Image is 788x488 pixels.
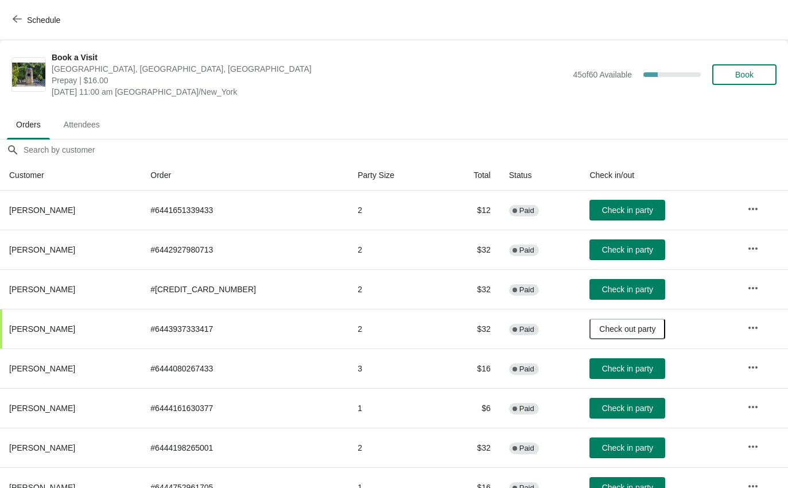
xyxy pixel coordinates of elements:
th: Check in/out [580,160,738,191]
td: # 6442927980713 [141,230,348,269]
td: $32 [441,309,500,348]
td: # 6443937333417 [141,309,348,348]
span: [PERSON_NAME] [9,404,75,413]
span: [PERSON_NAME] [9,364,75,373]
button: Check in party [589,239,665,260]
button: Check in party [589,279,665,300]
td: # 6444198265001 [141,428,348,467]
td: $12 [441,191,500,230]
td: # 6441651339433 [141,191,348,230]
span: 45 of 60 Available [573,70,632,79]
td: 2 [348,428,440,467]
td: # 6444161630377 [141,388,348,428]
td: $32 [441,428,500,467]
td: 2 [348,191,440,230]
span: Prepay | $16.00 [52,75,567,86]
th: Party Size [348,160,440,191]
td: 2 [348,230,440,269]
span: [PERSON_NAME] [9,206,75,215]
span: [GEOGRAPHIC_DATA], [GEOGRAPHIC_DATA], [GEOGRAPHIC_DATA] [52,63,567,75]
td: $6 [441,388,500,428]
span: Paid [519,404,534,413]
button: Check in party [589,200,665,220]
span: [PERSON_NAME] [9,245,75,254]
span: Paid [519,444,534,453]
th: Status [500,160,581,191]
input: Search by customer [23,140,788,160]
span: Paid [519,206,534,215]
span: Check in party [602,443,653,452]
span: Check out party [599,324,655,334]
button: Check in party [589,398,665,419]
button: Check in party [589,358,665,379]
th: Total [441,160,500,191]
td: $32 [441,230,500,269]
span: Book [735,70,754,79]
span: Check in party [602,404,653,413]
td: 2 [348,269,440,309]
button: Book [712,64,777,85]
span: [PERSON_NAME] [9,285,75,294]
td: 1 [348,388,440,428]
img: Book a Visit [12,63,45,87]
button: Check in party [589,437,665,458]
span: Paid [519,325,534,334]
span: Paid [519,285,534,295]
button: Schedule [6,10,69,30]
span: [DATE] 11:00 am [GEOGRAPHIC_DATA]/New_York [52,86,567,98]
button: Check out party [589,319,665,339]
td: $16 [441,348,500,388]
span: Orders [7,114,50,135]
td: 2 [348,309,440,348]
span: Check in party [602,206,653,215]
span: Paid [519,246,534,255]
td: # 6444080267433 [141,348,348,388]
span: Paid [519,365,534,374]
span: Check in party [602,364,653,373]
span: Check in party [602,245,653,254]
span: Book a Visit [52,52,567,63]
td: 3 [348,348,440,388]
span: Check in party [602,285,653,294]
span: Schedule [27,16,60,25]
span: [PERSON_NAME] [9,443,75,452]
span: Attendees [55,114,109,135]
th: Order [141,160,348,191]
td: $32 [441,269,500,309]
span: [PERSON_NAME] [9,324,75,334]
td: # [CREDIT_CARD_NUMBER] [141,269,348,309]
